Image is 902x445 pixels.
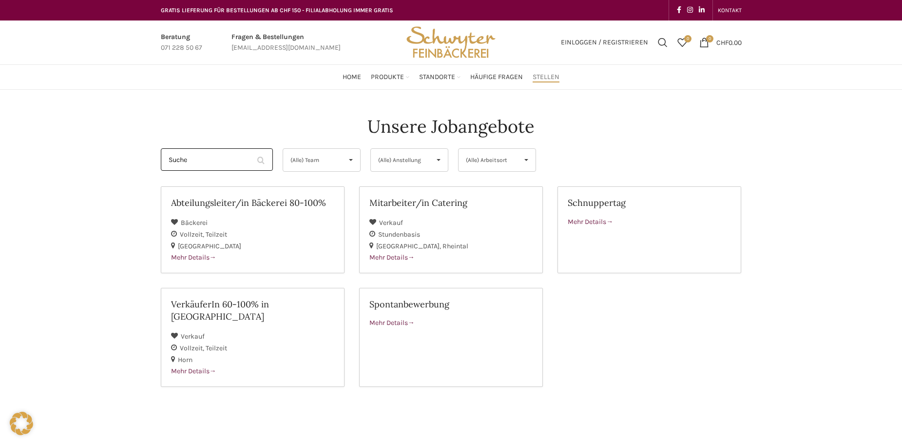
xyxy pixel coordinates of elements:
[181,332,205,341] span: Verkauf
[171,197,334,209] h2: Abteilungsleiter/in Bäckerei 80-100%
[706,35,713,42] span: 0
[178,242,241,250] span: [GEOGRAPHIC_DATA]
[369,319,415,327] span: Mehr Details
[694,33,747,52] a: 0 CHF0.00
[403,20,499,64] img: Bäckerei Schwyter
[718,0,742,20] a: KONTAKT
[378,230,420,239] span: Stundenbasis
[161,148,273,171] input: Suche
[161,186,345,273] a: Abteilungsleiter/in Bäckerei 80-100% Bäckerei Vollzeit Teilzeit [GEOGRAPHIC_DATA] Mehr Details
[371,67,409,87] a: Produkte
[171,367,216,375] span: Mehr Details
[376,242,442,250] span: [GEOGRAPHIC_DATA]
[290,149,337,171] span: (Alle) Team
[369,197,533,209] h2: Mitarbeiter/in Catering
[178,356,192,364] span: Horn
[672,33,692,52] a: 0
[517,149,536,171] span: ▾
[171,298,334,323] h2: VerkäuferIn 60-100% in [GEOGRAPHIC_DATA]
[653,33,672,52] a: Suchen
[429,149,448,171] span: ▾
[359,186,543,273] a: Mitarbeiter/in Catering Verkauf Stundenbasis [GEOGRAPHIC_DATA] Rheintal Mehr Details
[343,67,361,87] a: Home
[684,35,691,42] span: 0
[470,67,523,87] a: Häufige Fragen
[674,3,684,17] a: Facebook social link
[161,7,393,14] span: GRATIS LIEFERUNG FÜR BESTELLUNGEN AB CHF 150 - FILIALABHOLUNG IMMER GRATIS
[371,73,404,82] span: Produkte
[403,38,499,46] a: Site logo
[359,288,543,387] a: Spontanbewerbung Mehr Details
[369,298,533,310] h2: Spontanbewerbung
[180,344,206,352] span: Vollzeit
[533,67,559,87] a: Stellen
[696,3,708,17] a: Linkedin social link
[568,218,613,226] span: Mehr Details
[161,288,345,387] a: VerkäuferIn 60-100% in [GEOGRAPHIC_DATA] Verkauf Vollzeit Teilzeit Horn Mehr Details
[181,219,208,227] span: Bäckerei
[367,114,535,139] h4: Unsere Jobangebote
[684,3,696,17] a: Instagram social link
[369,253,415,262] span: Mehr Details
[718,7,742,14] span: KONTAKT
[343,73,361,82] span: Home
[470,73,523,82] span: Häufige Fragen
[556,33,653,52] a: Einloggen / Registrieren
[378,149,424,171] span: (Alle) Anstellung
[533,73,559,82] span: Stellen
[206,230,227,239] span: Teilzeit
[156,67,747,87] div: Main navigation
[561,39,648,46] span: Einloggen / Registrieren
[716,38,742,46] bdi: 0.00
[161,32,202,54] a: Infobox link
[231,32,341,54] a: Infobox link
[419,67,461,87] a: Standorte
[442,242,468,250] span: Rheintal
[557,186,741,273] a: Schnuppertag Mehr Details
[180,230,206,239] span: Vollzeit
[419,73,455,82] span: Standorte
[716,38,729,46] span: CHF
[171,253,216,262] span: Mehr Details
[713,0,747,20] div: Secondary navigation
[342,149,360,171] span: ▾
[206,344,227,352] span: Teilzeit
[568,197,731,209] h2: Schnuppertag
[466,149,512,171] span: (Alle) Arbeitsort
[379,219,403,227] span: Verkauf
[672,33,692,52] div: Meine Wunschliste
